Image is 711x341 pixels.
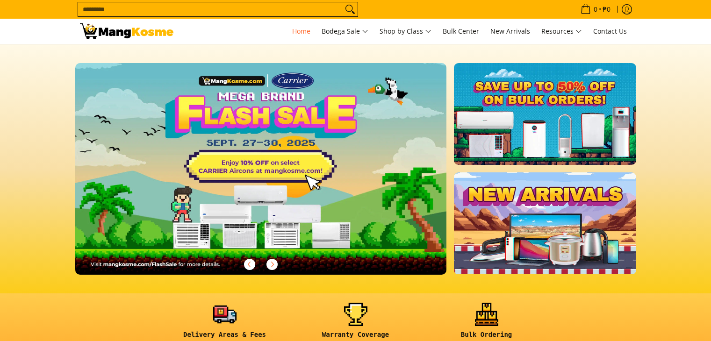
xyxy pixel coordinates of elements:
a: New Arrivals [486,19,535,44]
span: Bodega Sale [322,26,368,37]
span: Resources [541,26,582,37]
span: New Arrivals [490,27,530,36]
img: Mang Kosme: Your Home Appliances Warehouse Sale Partner! [80,23,173,39]
span: ₱0 [601,6,612,13]
button: Previous [239,254,260,275]
a: Resources [537,19,587,44]
span: Contact Us [593,27,627,36]
span: Shop by Class [380,26,431,37]
span: 0 [592,6,599,13]
nav: Main Menu [183,19,632,44]
a: Shop by Class [375,19,436,44]
span: • [578,4,613,14]
a: Contact Us [589,19,632,44]
img: 092325 mk eom flash sale 1510x861 no dti [75,63,447,275]
button: Search [343,2,358,16]
button: Next [262,254,282,275]
a: Bodega Sale [317,19,373,44]
a: Home [287,19,315,44]
span: Home [292,27,310,36]
img: NEW_ARRIVAL.webp [454,172,636,274]
span: Bulk Center [443,27,479,36]
a: Bulk Center [438,19,484,44]
img: BULK.webp [454,63,636,165]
